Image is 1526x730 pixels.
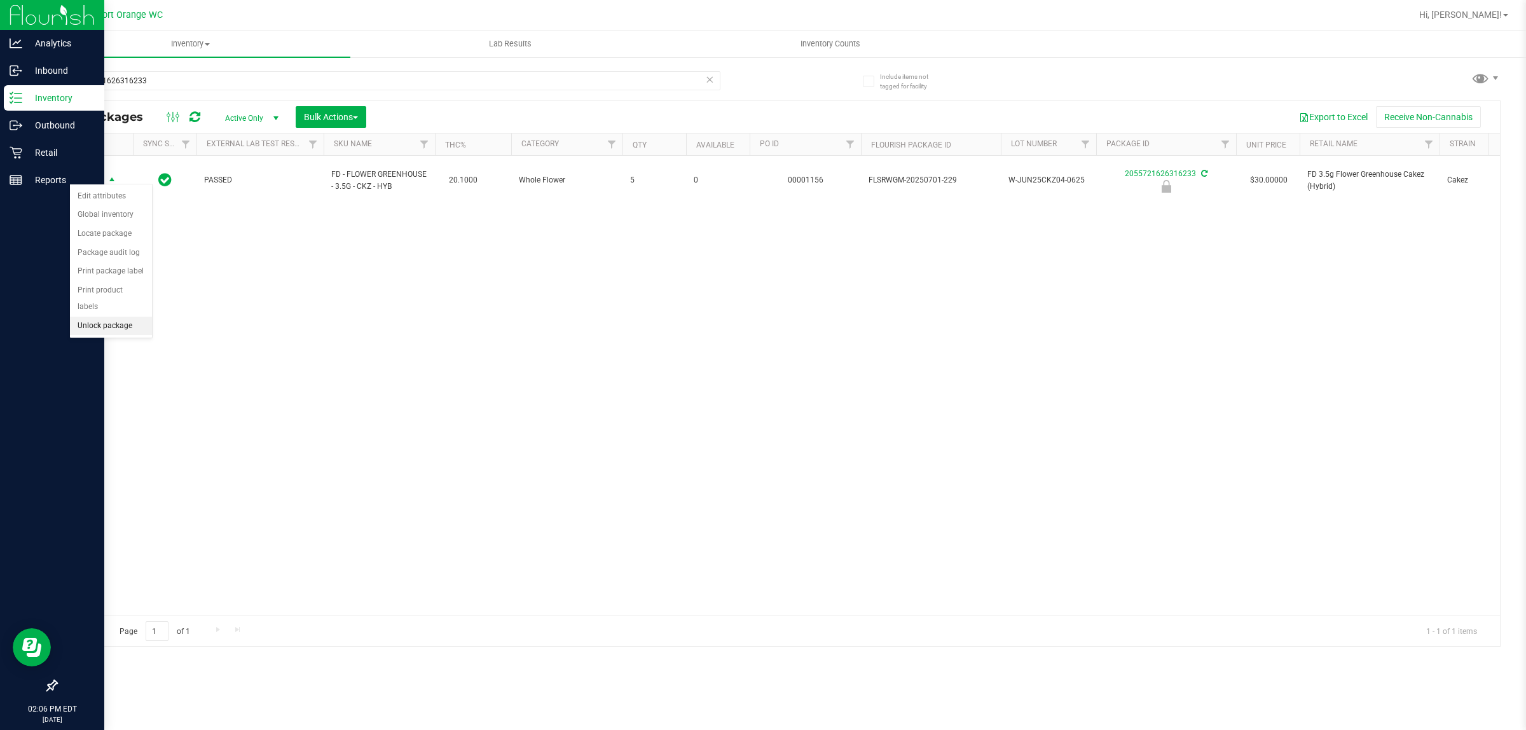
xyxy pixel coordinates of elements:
[303,134,324,155] a: Filter
[334,139,372,148] a: SKU Name
[633,141,647,149] a: Qty
[304,112,358,122] span: Bulk Actions
[696,141,734,149] a: Available
[66,110,156,124] span: All Packages
[13,628,51,666] iframe: Resource center
[31,31,350,57] a: Inventory
[70,281,152,316] li: Print product labels
[70,317,152,336] li: Unlock package
[788,176,823,184] a: 00001156
[694,174,742,186] span: 0
[1307,169,1432,193] span: FD 3.5g Flower Greenhouse Cakez (Hybrid)
[22,63,99,78] p: Inbound
[1075,134,1096,155] a: Filter
[70,262,152,281] li: Print package label
[1291,106,1376,128] button: Export to Excel
[1450,139,1476,148] a: Strain
[880,72,944,91] span: Include items not tagged for facility
[1125,169,1196,178] a: 2055721626316233
[10,174,22,186] inline-svg: Reports
[6,703,99,715] p: 02:06 PM EDT
[871,141,951,149] a: Flourish Package ID
[783,38,877,50] span: Inventory Counts
[175,134,196,155] a: Filter
[1246,141,1286,149] a: Unit Price
[760,139,779,148] a: PO ID
[143,139,192,148] a: Sync Status
[869,174,993,186] span: FLSRWGM-20250701-229
[70,224,152,244] li: Locate package
[22,36,99,51] p: Analytics
[204,174,316,186] span: PASSED
[10,146,22,159] inline-svg: Retail
[22,172,99,188] p: Reports
[296,106,366,128] button: Bulk Actions
[10,37,22,50] inline-svg: Analytics
[70,205,152,224] li: Global inventory
[31,38,350,50] span: Inventory
[10,64,22,77] inline-svg: Inbound
[630,174,678,186] span: 5
[70,244,152,263] li: Package audit log
[1376,106,1481,128] button: Receive Non-Cannabis
[705,71,714,88] span: Clear
[70,187,152,206] li: Edit attributes
[1419,10,1502,20] span: Hi, [PERSON_NAME]!
[10,92,22,104] inline-svg: Inventory
[1008,174,1089,186] span: W-JUN25CKZ04-0625
[104,172,120,189] span: select
[472,38,549,50] span: Lab Results
[1199,169,1207,178] span: Sync from Compliance System
[146,621,168,641] input: 1
[840,134,861,155] a: Filter
[22,90,99,106] p: Inventory
[1416,621,1487,640] span: 1 - 1 of 1 items
[97,10,163,20] span: Port Orange WC
[601,134,622,155] a: Filter
[1310,139,1358,148] a: Retail Name
[521,139,559,148] a: Category
[10,119,22,132] inline-svg: Outbound
[158,171,172,189] span: In Sync
[109,621,200,641] span: Page of 1
[22,118,99,133] p: Outbound
[22,145,99,160] p: Retail
[519,174,615,186] span: Whole Flower
[445,141,466,149] a: THC%
[1419,134,1440,155] a: Filter
[1011,139,1057,148] a: Lot Number
[1094,180,1238,193] div: Newly Received
[331,169,427,193] span: FD - FLOWER GREENHOUSE - 3.5G - CKZ - HYB
[1244,171,1294,189] span: $30.00000
[414,134,435,155] a: Filter
[670,31,990,57] a: Inventory Counts
[443,171,484,189] span: 20.1000
[1106,139,1150,148] a: Package ID
[56,71,720,90] input: Search Package ID, Item Name, SKU, Lot or Part Number...
[6,715,99,724] p: [DATE]
[207,139,306,148] a: External Lab Test Result
[1215,134,1236,155] a: Filter
[350,31,670,57] a: Lab Results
